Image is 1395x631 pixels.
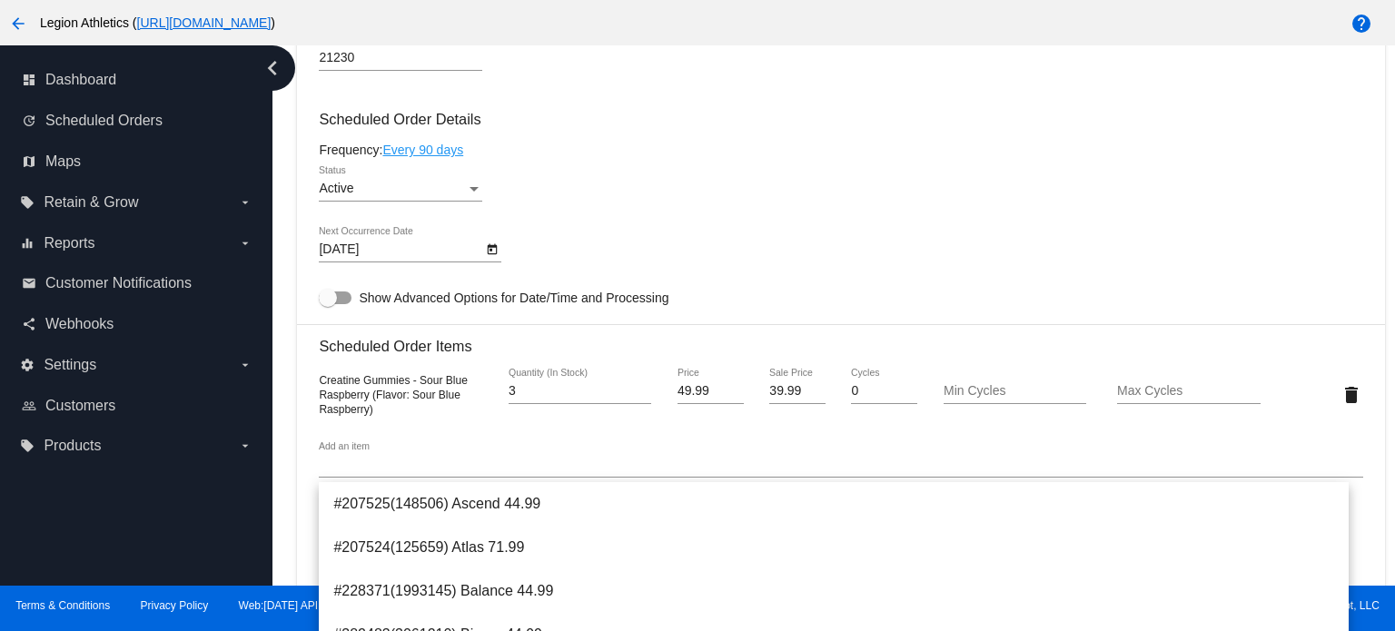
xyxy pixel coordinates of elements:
[319,143,1362,157] div: Frequency:
[713,599,1380,612] span: Copyright © 2024 QPilot, LLC
[45,113,163,129] span: Scheduled Orders
[22,317,36,331] i: share
[319,181,353,195] span: Active
[44,194,138,211] span: Retain & Grow
[769,384,825,399] input: Sale Price
[44,438,101,454] span: Products
[44,235,94,251] span: Reports
[238,195,252,210] i: arrow_drop_down
[20,439,35,453] i: local_offer
[851,384,917,399] input: Cycles
[22,391,252,420] a: people_outline Customers
[22,106,252,135] a: update Scheduled Orders
[319,111,1362,128] h3: Scheduled Order Details
[319,51,482,65] input: Shipping Postcode
[382,143,463,157] a: Every 90 days
[45,275,192,291] span: Customer Notifications
[22,310,252,339] a: share Webhooks
[678,384,744,399] input: Price
[22,154,36,169] i: map
[44,357,96,373] span: Settings
[22,65,252,94] a: dashboard Dashboard
[319,182,482,196] mat-select: Status
[238,358,252,372] i: arrow_drop_down
[319,242,482,257] input: Next Occurrence Date
[7,13,29,35] mat-icon: arrow_back
[258,54,287,83] i: chevron_left
[20,358,35,372] i: settings
[239,599,403,612] a: Web:[DATE] API:2025.08.19.1657
[22,73,36,87] i: dashboard
[22,269,252,298] a: email Customer Notifications
[22,147,252,176] a: map Maps
[333,526,1334,569] span: #207524(125659) Atlas 71.99
[333,482,1334,526] span: #207525(148506) Ascend 44.99
[22,276,36,291] i: email
[1350,13,1372,35] mat-icon: help
[319,458,1362,472] input: Add an item
[319,324,1362,355] h3: Scheduled Order Items
[238,236,252,251] i: arrow_drop_down
[509,384,651,399] input: Quantity (In Stock)
[944,384,1086,399] input: Min Cycles
[359,289,668,307] span: Show Advanced Options for Date/Time and Processing
[22,399,36,413] i: people_outline
[22,113,36,128] i: update
[1341,384,1362,406] mat-icon: delete
[45,316,114,332] span: Webhooks
[20,195,35,210] i: local_offer
[482,239,501,258] button: Open calendar
[137,15,272,30] a: [URL][DOMAIN_NAME]
[141,599,209,612] a: Privacy Policy
[45,72,116,88] span: Dashboard
[319,374,467,416] span: Creatine Gummies - Sour Blue Raspberry (Flavor: Sour Blue Raspberry)
[1117,384,1260,399] input: Max Cycles
[15,599,110,612] a: Terms & Conditions
[45,153,81,170] span: Maps
[40,15,275,30] span: Legion Athletics ( )
[20,236,35,251] i: equalizer
[238,439,252,453] i: arrow_drop_down
[45,398,115,414] span: Customers
[333,569,1334,613] span: #228371(1993145) Balance 44.99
